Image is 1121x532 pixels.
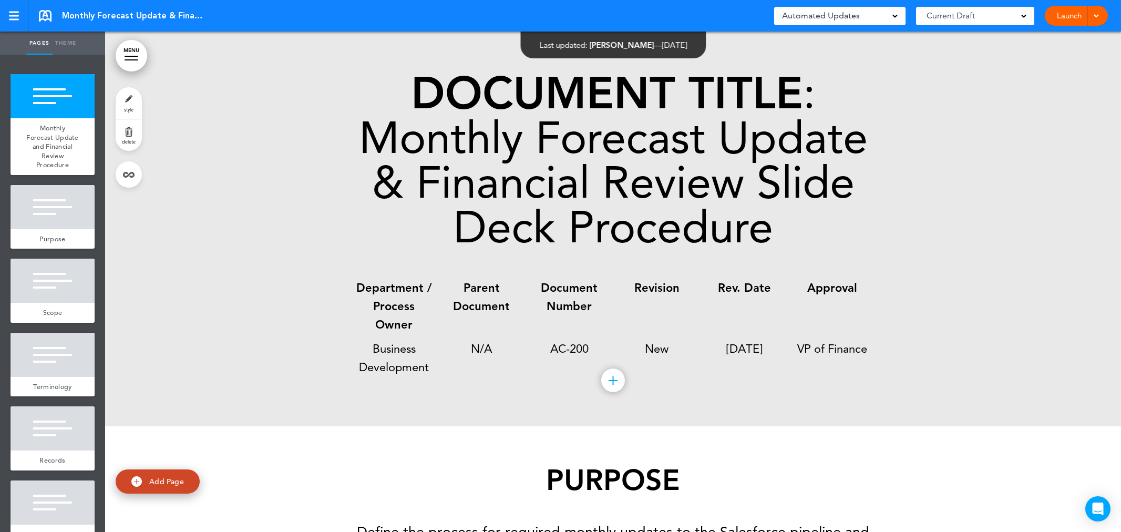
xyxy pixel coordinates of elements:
[43,308,63,317] span: Scope
[11,377,95,397] a: Terminology
[53,32,79,55] a: Theme
[131,476,142,487] img: add.svg
[356,281,432,332] strong: Department / Process Owner
[788,337,876,379] td: VP of Finance
[634,281,680,295] strong: Revision
[39,234,65,243] span: Purpose
[11,229,95,249] a: Purpose
[116,87,142,119] a: style
[613,337,701,379] td: New
[116,469,200,494] a: Add Page
[11,118,95,175] a: Monthly Forecast Update and Financial Review Procedure
[124,106,133,112] span: style
[782,8,860,23] span: Automated Updates
[1085,496,1110,521] div: Open Intercom Messenger
[39,456,65,465] span: Records
[33,382,71,391] span: Terminology
[807,281,857,295] strong: Approval
[927,8,975,23] span: Current Draft
[11,303,95,323] a: Scope
[62,10,204,22] span: Monthly Forecast Update & Financial Review Procedure
[589,40,654,50] span: [PERSON_NAME]
[149,477,184,486] span: Add Page
[539,40,587,50] span: Last updated:
[1053,6,1086,26] a: Launch
[26,124,79,169] span: Monthly Forecast Update and Financial Review Procedure
[718,281,771,295] strong: Rev. Date
[26,32,53,55] a: Pages
[701,337,788,379] td: [DATE]
[546,463,680,497] strong: PURPOSE
[122,138,136,145] span: delete
[351,71,876,250] h1: : Monthly Forecast Update & Financial Review Slide Deck Procedure
[116,40,147,71] a: MENU
[411,67,803,119] strong: DOCUMENT TITLE
[453,281,510,313] strong: Parent Document
[539,41,687,49] div: —
[526,337,613,379] td: AC-200
[438,337,526,379] td: N/A
[662,40,687,50] span: [DATE]
[351,337,438,379] td: Business Development
[541,281,598,313] strong: Document Number
[11,451,95,470] a: Records
[116,119,142,151] a: delete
